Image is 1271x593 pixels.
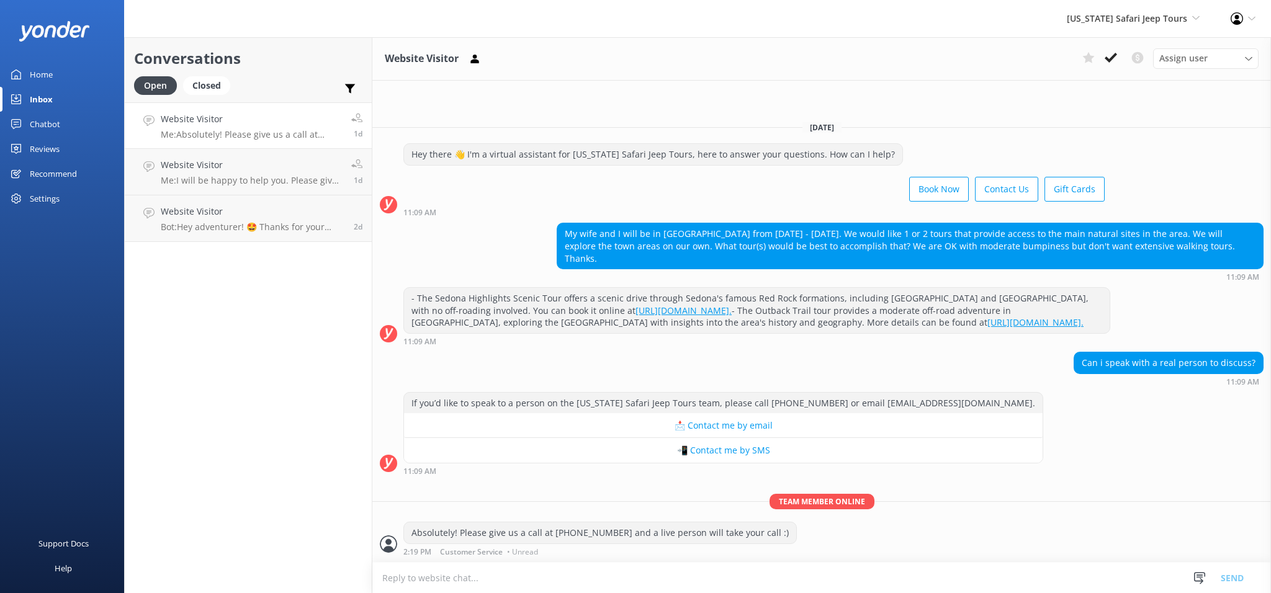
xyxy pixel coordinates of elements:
div: Inbox [30,87,53,112]
p: Me: I will be happy to help you. Please give us a call at [PHONE_NUMBER] [161,175,342,186]
strong: 11:09 AM [403,338,436,346]
h2: Conversations [134,47,362,70]
div: Reviews [30,136,60,161]
div: Recommend [30,161,77,186]
a: Closed [183,78,236,92]
h4: Website Visitor [161,112,342,126]
div: Closed [183,76,230,95]
span: Oct 02 2025 08:46pm (UTC -07:00) America/Phoenix [354,221,362,232]
div: Can i speak with a real person to discuss? [1074,352,1263,373]
span: • Unread [507,548,538,556]
div: Chatbot [30,112,60,136]
div: Oct 03 2025 11:09am (UTC -07:00) America/Phoenix [403,337,1110,346]
button: Book Now [909,177,969,202]
div: Oct 03 2025 11:09am (UTC -07:00) America/Phoenix [403,208,1105,216]
p: Bot: Hey adventurer! 🤩 Thanks for your message, we'll get back to you as soon as we can. You're a... [161,221,344,233]
div: Oct 03 2025 02:19pm (UTC -07:00) America/Phoenix [403,547,797,556]
strong: 11:09 AM [403,468,436,475]
div: Settings [30,186,60,211]
a: Open [134,78,183,92]
a: Website VisitorBot:Hey adventurer! 🤩 Thanks for your message, we'll get back to you as soon as we... [125,195,372,242]
span: Oct 03 2025 02:18pm (UTC -07:00) America/Phoenix [354,175,362,185]
p: Me: Absolutely! Please give us a call at [PHONE_NUMBER] and a live person will take your call :) [161,129,342,140]
div: Support Docs [38,531,89,556]
div: Open [134,76,177,95]
div: Hey there 👋 I'm a virtual assistant for [US_STATE] Safari Jeep Tours, here to answer your questio... [404,144,902,165]
span: Assign user [1159,51,1208,65]
div: Absolutely! Please give us a call at [PHONE_NUMBER] and a live person will take your call :) [404,522,796,543]
img: yonder-white-logo.png [19,21,90,42]
div: If you’d like to speak to a person on the [US_STATE] Safari Jeep Tours team, please call [PHONE_N... [404,393,1043,414]
div: Oct 03 2025 11:09am (UTC -07:00) America/Phoenix [1074,377,1264,386]
div: Home [30,62,53,87]
strong: 11:09 AM [1226,378,1259,386]
button: 📩 Contact me by email [404,413,1043,438]
span: Oct 03 2025 02:19pm (UTC -07:00) America/Phoenix [354,128,362,139]
strong: 2:19 PM [403,548,431,556]
div: - The Sedona Highlights Scenic Tour offers a scenic drive through Sedona's famous Red Rock format... [404,288,1110,333]
div: My wife and I will be in [GEOGRAPHIC_DATA] from [DATE] - [DATE]. We would like 1 or 2 tours that ... [557,223,1263,269]
span: [DATE] [802,122,842,133]
a: [URL][DOMAIN_NAME]. [987,316,1084,328]
h4: Website Visitor [161,158,342,172]
h4: Website Visitor [161,205,344,218]
span: Team member online [770,494,874,509]
div: Oct 03 2025 11:09am (UTC -07:00) America/Phoenix [403,466,1043,475]
a: Website VisitorMe:Absolutely! Please give us a call at [PHONE_NUMBER] and a live person will take... [125,102,372,149]
div: Oct 03 2025 11:09am (UTC -07:00) America/Phoenix [557,272,1264,281]
strong: 11:09 AM [1226,274,1259,281]
div: Help [55,556,72,581]
button: Gift Cards [1044,177,1105,202]
span: Customer Service [440,548,503,556]
h3: Website Visitor [385,51,459,67]
div: Assign User [1153,48,1259,68]
button: Contact Us [975,177,1038,202]
strong: 11:09 AM [403,209,436,216]
a: Website VisitorMe:I will be happy to help you. Please give us a call at [PHONE_NUMBER]1d [125,149,372,195]
a: [URL][DOMAIN_NAME]. [635,305,732,316]
button: 📲 Contact me by SMS [404,438,1043,463]
span: [US_STATE] Safari Jeep Tours [1067,12,1187,24]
